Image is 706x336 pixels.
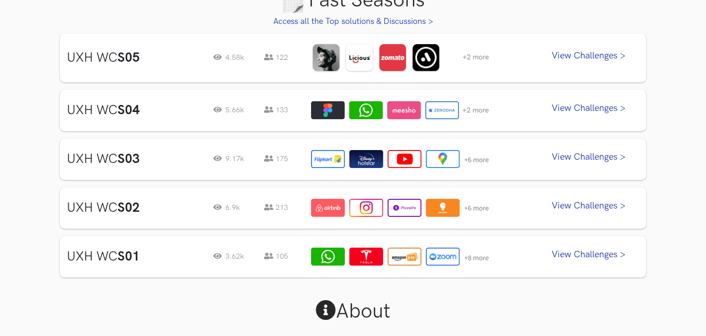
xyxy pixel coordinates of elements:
[311,199,489,217] img: Season brands
[264,252,288,261] span: 105
[118,50,140,65] strong: S05
[213,105,255,116] span: 5.66k
[67,50,200,66] h3: UXH WC
[213,203,255,214] span: 6.9k
[264,106,288,115] span: 133
[118,103,140,118] strong: S04
[311,101,489,119] img: Season brands
[67,300,639,324] h3: About
[67,249,200,265] h3: UXH WC
[213,154,255,165] span: 9.17k
[264,53,288,62] span: 122
[538,148,639,171] a: View Challenges >
[67,103,200,118] h3: UXH WC
[273,17,433,26] a: Access all the Top solutions & Discussions >
[311,248,489,266] img: Season brands
[538,99,639,122] a: View Challenges >
[67,200,200,216] h3: UXH WC
[538,46,639,70] a: View Challenges >
[538,197,639,220] a: View Challenges >
[118,151,140,167] strong: S03
[213,251,255,262] span: 3.62k
[118,249,140,264] strong: S01
[264,155,288,163] span: 175
[67,151,200,167] h3: UXH WC
[213,52,255,64] span: 4.58k
[538,245,639,268] a: View Challenges >
[264,203,288,212] span: 213
[118,200,140,215] strong: S02
[311,150,489,168] img: Season brands
[311,43,489,73] img: Season brands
